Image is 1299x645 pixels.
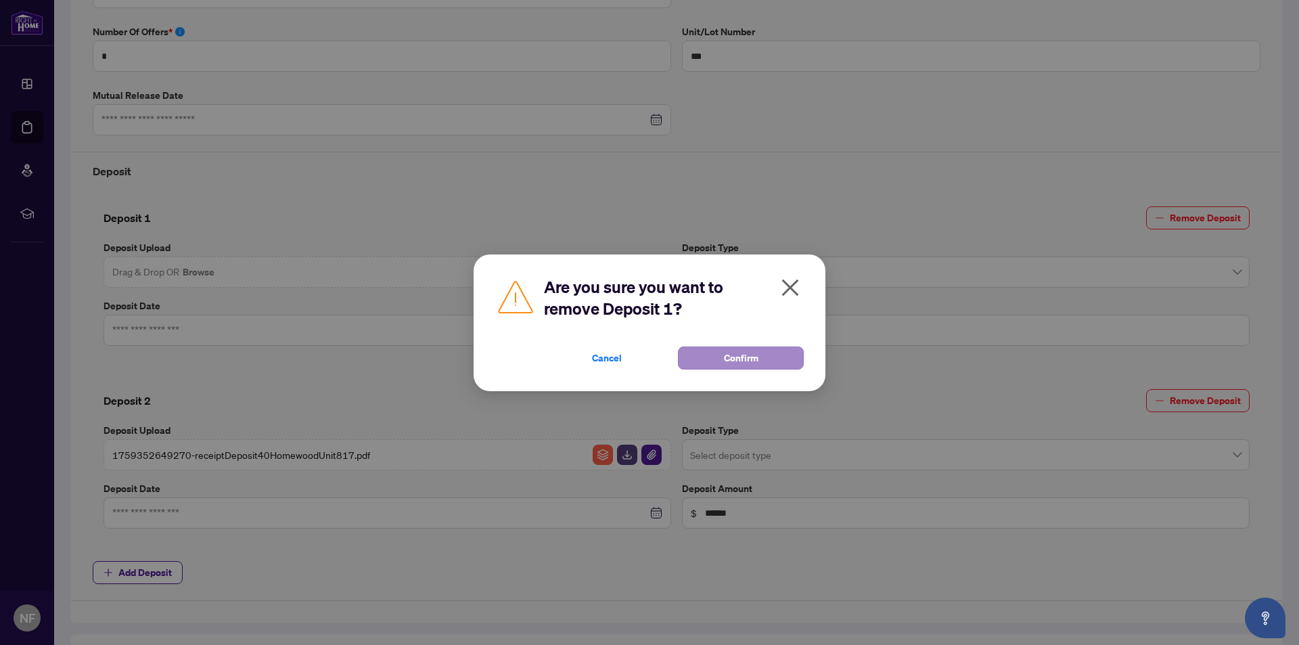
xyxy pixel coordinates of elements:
span: Confirm [724,347,758,369]
span: close [779,277,801,298]
button: Open asap [1245,598,1285,638]
span: Cancel [592,347,622,369]
img: Caution Icon [495,276,536,317]
h2: Are you sure you want to remove Deposit 1? [544,276,804,319]
button: Cancel [544,347,670,370]
button: Confirm [678,347,804,370]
